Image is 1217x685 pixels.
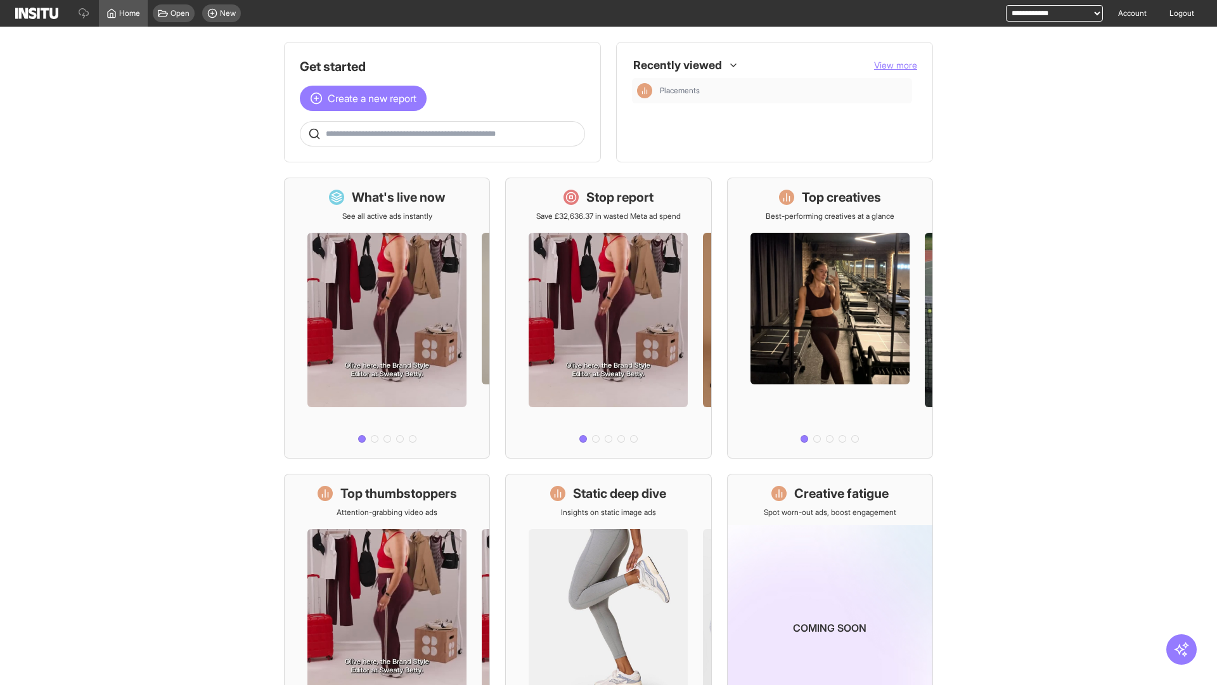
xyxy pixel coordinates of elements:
p: Save £32,636.37 in wasted Meta ad spend [536,211,681,221]
p: See all active ads instantly [342,211,432,221]
h1: Static deep dive [573,485,666,502]
button: Create a new report [300,86,427,111]
p: Insights on static image ads [561,507,656,518]
span: View more [874,60,917,70]
a: What's live nowSee all active ads instantly [284,178,490,459]
h1: Top thumbstoppers [340,485,457,502]
span: Open [171,8,190,18]
span: Create a new report [328,91,416,106]
p: Best-performing creatives at a glance [766,211,894,221]
a: Top creativesBest-performing creatives at a glance [727,178,933,459]
h1: Get started [300,58,585,75]
a: Stop reportSave £32,636.37 in wasted Meta ad spend [505,178,711,459]
button: View more [874,59,917,72]
h1: What's live now [352,188,446,206]
span: Placements [660,86,907,96]
h1: Stop report [586,188,654,206]
div: Insights [637,83,652,98]
span: Home [119,8,140,18]
img: Logo [15,8,58,19]
p: Attention-grabbing video ads [337,507,437,518]
h1: Top creatives [802,188,881,206]
span: New [220,8,236,18]
span: Placements [660,86,700,96]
